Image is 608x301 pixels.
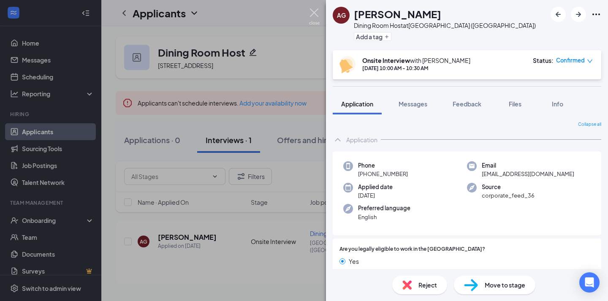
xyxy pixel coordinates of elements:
span: corporate_feed_36 [482,191,535,200]
button: PlusAdd a tag [354,32,391,41]
span: Files [509,100,521,108]
span: Confirmed [556,56,585,65]
span: Source [482,183,535,191]
button: ArrowLeftNew [551,7,566,22]
svg: ArrowLeftNew [553,9,563,19]
span: Applied date [358,183,393,191]
span: Messages [399,100,427,108]
span: Collapse all [578,121,601,128]
div: Status : [533,56,554,65]
div: with [PERSON_NAME] [362,56,470,65]
div: Open Intercom Messenger [579,272,600,293]
h1: [PERSON_NAME] [354,7,441,21]
span: Preferred language [358,204,410,212]
span: [PHONE_NUMBER] [358,170,408,178]
span: down [587,58,593,64]
span: Reject [418,280,437,290]
span: Are you legally eligible to work in the [GEOGRAPHIC_DATA]? [339,245,485,253]
span: English [358,213,410,221]
span: Feedback [453,100,481,108]
svg: Plus [384,34,389,39]
span: Email [482,161,574,170]
svg: ChevronUp [333,135,343,145]
span: Yes [349,257,359,266]
div: [DATE] 10:00 AM - 10:30 AM [362,65,470,72]
div: AG [337,11,346,19]
span: Move to stage [485,280,525,290]
span: [DATE] [358,191,393,200]
span: [EMAIL_ADDRESS][DOMAIN_NAME] [482,170,574,178]
span: Phone [358,161,408,170]
svg: Ellipses [591,9,601,19]
button: ArrowRight [571,7,586,22]
span: Application [341,100,373,108]
span: Info [552,100,563,108]
b: Onsite Interview [362,57,410,64]
svg: ArrowRight [573,9,584,19]
div: Dining Room Host at [GEOGRAPHIC_DATA] ([GEOGRAPHIC_DATA]) [354,21,536,30]
div: Application [346,136,377,144]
